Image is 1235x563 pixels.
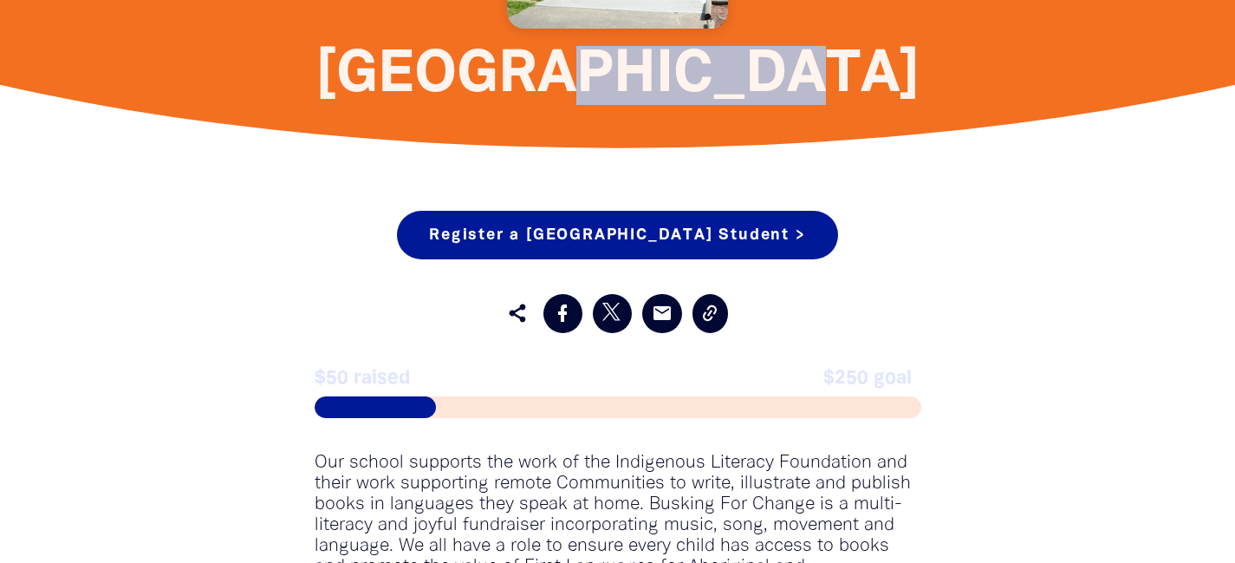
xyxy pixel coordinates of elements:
a: Register a [GEOGRAPHIC_DATA] Student > [397,211,837,259]
span: $50 raised [315,368,618,389]
button: Copy Link [692,294,729,333]
a: Share [543,294,582,333]
a: email [642,294,681,333]
span: [GEOGRAPHIC_DATA] [315,49,920,102]
i: email [652,303,673,324]
a: Post [593,294,632,333]
span: $250 goal [608,368,912,389]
